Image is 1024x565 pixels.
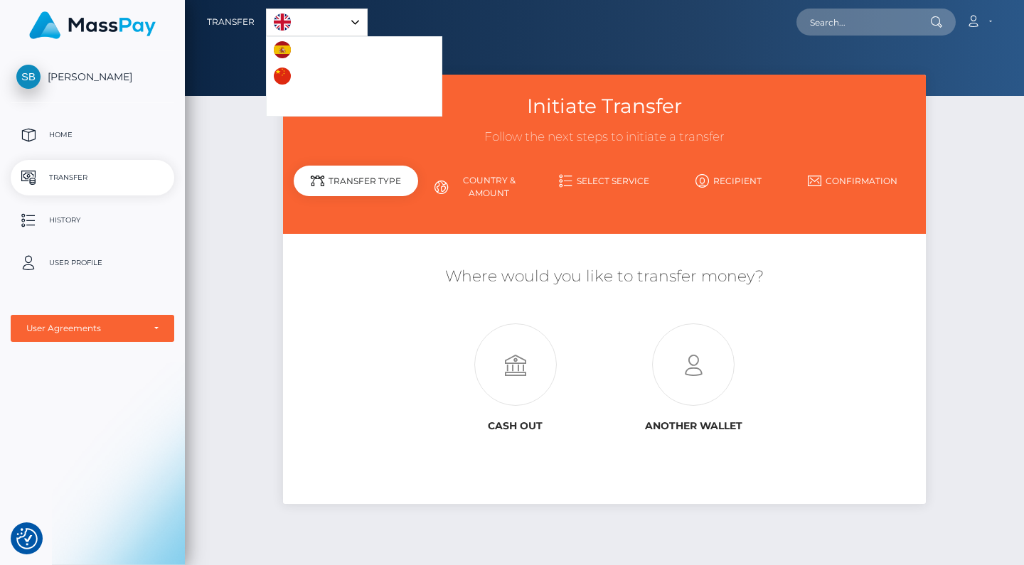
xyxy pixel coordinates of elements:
h6: Another wallet [615,420,772,432]
h3: Follow the next steps to initiate a transfer [294,129,914,146]
a: Español [267,37,346,63]
a: Country & Amount [418,168,543,205]
p: Transfer [16,167,169,188]
div: User Agreements [26,323,143,334]
button: User Agreements [11,315,174,342]
img: MassPay [29,11,156,39]
a: Português ([GEOGRAPHIC_DATA]) [267,90,442,116]
aside: Language selected: English [266,9,368,36]
a: 中文 (简体) [267,63,353,90]
a: Select Service [543,168,667,193]
p: Home [16,124,169,146]
a: Recipient [666,168,791,193]
span: [PERSON_NAME] [11,70,174,83]
p: History [16,210,169,231]
div: Transfer Type [294,166,418,196]
a: English [267,9,367,36]
p: User Profile [16,252,169,274]
img: Revisit consent button [16,528,38,549]
h5: Where would you like to transfer money? [294,266,914,288]
a: Confirmation [791,168,915,193]
h6: Cash out [437,420,594,432]
div: Language [266,9,368,36]
a: Home [11,117,174,153]
input: Search... [796,9,930,36]
a: User Profile [11,245,174,281]
ul: Language list [266,36,442,117]
button: Consent Preferences [16,528,38,549]
a: Transfer [11,160,174,195]
a: Transfer [207,7,255,37]
a: History [11,203,174,238]
h3: Initiate Transfer [294,92,914,120]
